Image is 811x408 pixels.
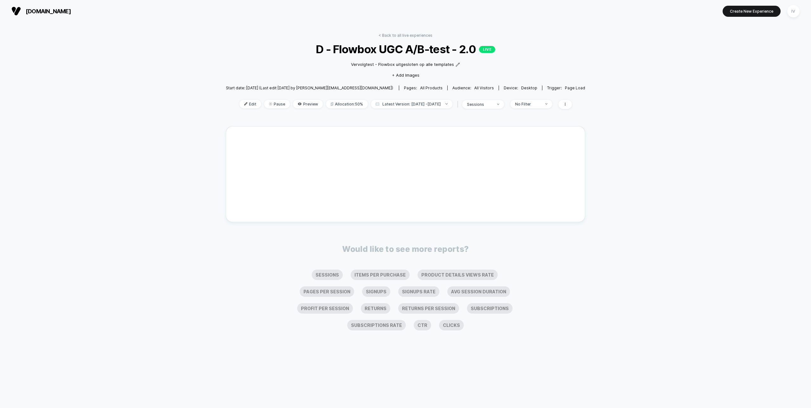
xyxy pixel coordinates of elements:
span: + Add Images [392,73,419,78]
span: Start date: [DATE] (Last edit [DATE] by [PERSON_NAME][EMAIL_ADDRESS][DOMAIN_NAME]) [226,86,393,90]
div: IV [787,5,800,17]
span: Page Load [565,86,585,90]
button: [DOMAIN_NAME] [10,6,73,16]
li: Subscriptions [467,303,513,314]
div: Trigger: [547,86,585,90]
span: Preview [293,100,323,108]
p: Would like to see more reports? [342,244,469,254]
img: end [445,103,448,105]
a: < Back to all live experiences [379,33,432,38]
span: all products [420,86,443,90]
li: Returns Per Session [398,303,459,314]
img: calendar [376,102,379,105]
li: Ctr [414,320,431,330]
img: Visually logo [11,6,21,16]
span: [DOMAIN_NAME] [26,8,71,15]
span: | [456,100,462,109]
div: Audience: [452,86,494,90]
li: Subscriptions Rate [347,320,406,330]
li: Clicks [439,320,464,330]
span: All Visitors [474,86,494,90]
img: rebalance [331,102,333,106]
button: Create New Experience [723,6,781,17]
div: Pages: [404,86,443,90]
span: Pause [264,100,290,108]
li: Signups [362,286,390,297]
li: Sessions [312,270,343,280]
span: Vervolgtest - Flowbox uitgesloten op alle templates [351,61,454,68]
span: Latest Version: [DATE] - [DATE] [371,100,452,108]
span: desktop [521,86,537,90]
li: Product Details Views Rate [418,270,498,280]
li: Items Per Purchase [351,270,410,280]
li: Returns [361,303,390,314]
div: sessions [467,102,492,107]
div: No Filter [515,102,540,106]
span: Allocation: 50% [326,100,368,108]
p: LIVE [479,46,495,53]
li: Avg Session Duration [447,286,510,297]
span: Edit [239,100,261,108]
img: end [497,104,499,105]
img: edit [244,102,247,105]
li: Pages Per Session [300,286,354,297]
button: IV [785,5,801,18]
img: end [269,102,272,105]
span: D - Flowbox UGC A/B-test - 2.0 [244,42,567,56]
img: end [545,103,547,105]
li: Signups Rate [398,286,439,297]
li: Profit Per Session [297,303,353,314]
span: Device: [499,86,542,90]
